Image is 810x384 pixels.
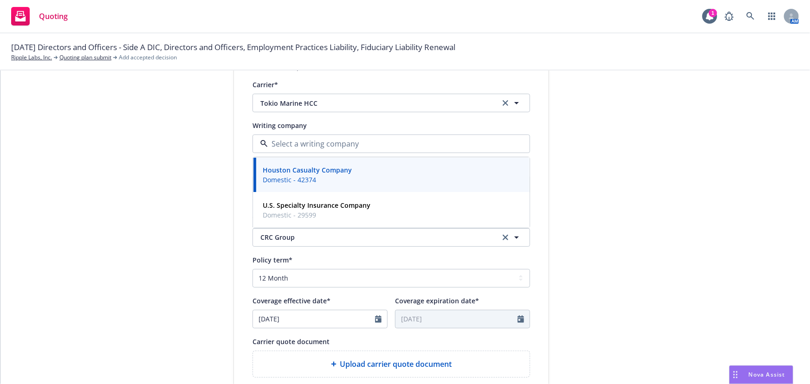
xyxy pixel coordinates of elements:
span: Coverage expiration date* [395,296,479,305]
span: Coverage effective date* [253,296,330,305]
svg: Calendar [518,315,524,323]
button: CRC Groupclear selection [253,228,530,247]
a: Switch app [763,7,781,26]
button: Tokio Marine HCCclear selection [253,94,530,112]
a: Quoting plan submit [59,53,111,62]
span: Quoting [39,13,68,20]
div: Upload carrier quote document [253,351,530,378]
a: Ripple Labs, Inc. [11,53,52,62]
a: clear selection [500,232,511,243]
span: Writing company [253,121,307,130]
span: CRC Group [260,232,486,242]
input: Select a writing company [268,138,511,149]
span: Add accepted decision [119,53,177,62]
a: Search [741,7,760,26]
div: 1 [709,9,717,17]
span: Tokio Marine HCC [260,98,486,108]
a: Report a Bug [720,7,739,26]
span: Nova Assist [749,371,785,378]
span: Domestic - 29599 [263,211,370,220]
span: Carrier* [253,80,278,89]
strong: Houston Casualty Company [263,166,352,175]
span: [DATE] Directors and Officers - Side A DIC, Directors and Officers, Employment Practices Liabilit... [11,41,455,53]
div: Drag to move [730,366,741,384]
span: Upload carrier quote document [340,358,452,370]
input: MM/DD/YYYY [253,310,375,328]
input: MM/DD/YYYY [395,310,518,328]
span: Carrier quote document [253,337,330,346]
a: Quoting [7,3,71,29]
button: Nova Assist [729,365,793,384]
a: clear selection [500,97,511,109]
span: Policy term* [253,256,292,264]
span: Domestic - 42374 [263,175,352,185]
strong: U.S. Specialty Insurance Company [263,201,370,210]
svg: Calendar [375,315,382,323]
